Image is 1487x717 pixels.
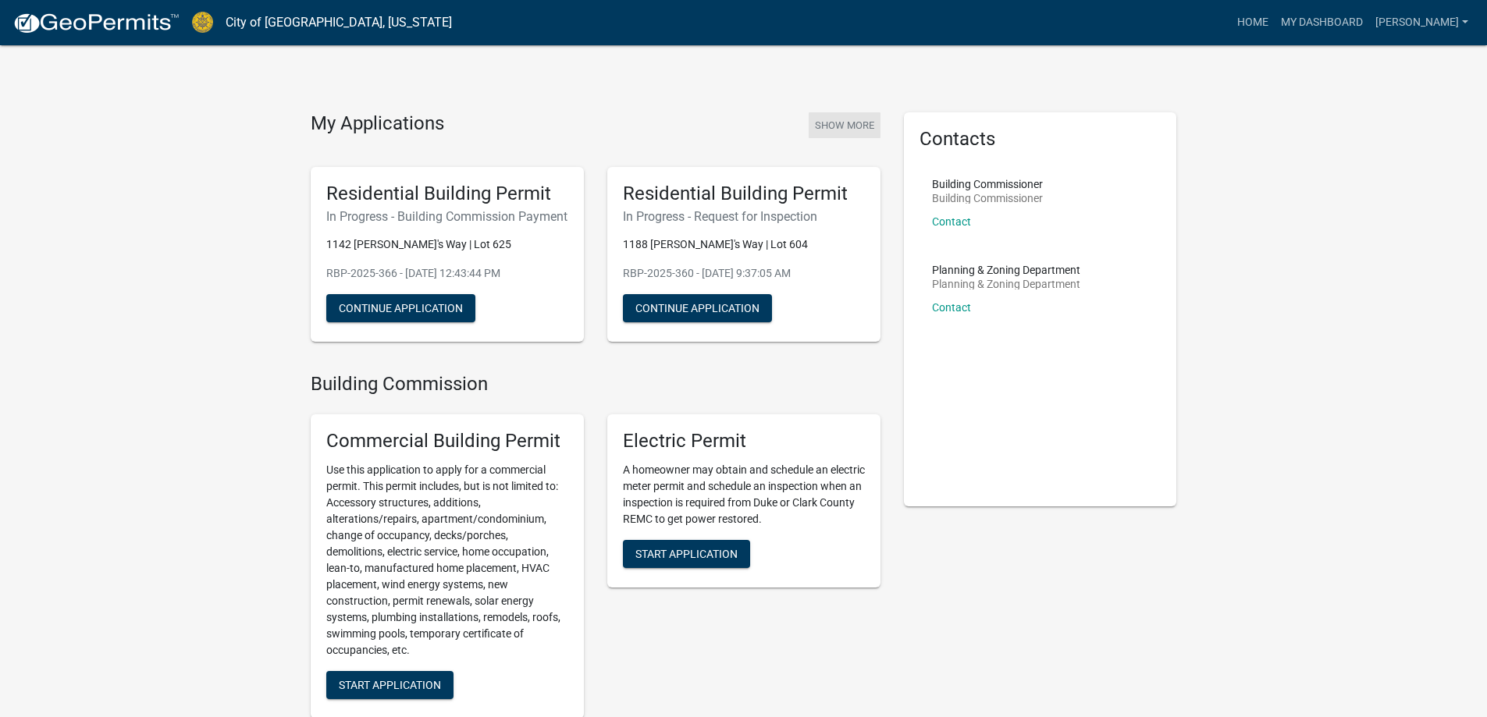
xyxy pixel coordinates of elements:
[326,430,568,453] h5: Commercial Building Permit
[932,301,971,314] a: Contact
[326,671,454,699] button: Start Application
[326,462,568,658] p: Use this application to apply for a commercial permit. This permit includes, but is not limited t...
[326,236,568,253] p: 1142 [PERSON_NAME]'s Way | Lot 625
[1369,8,1475,37] a: [PERSON_NAME]
[311,373,880,396] h4: Building Commission
[326,183,568,205] h5: Residential Building Permit
[226,9,452,36] a: City of [GEOGRAPHIC_DATA], [US_STATE]
[623,209,865,224] h6: In Progress - Request for Inspection
[932,179,1043,190] p: Building Commissioner
[932,193,1043,204] p: Building Commissioner
[635,548,738,560] span: Start Application
[1275,8,1369,37] a: My Dashboard
[1231,8,1275,37] a: Home
[623,462,865,527] p: A homeowner may obtain and schedule an electric meter permit and schedule an inspection when an i...
[311,112,444,136] h4: My Applications
[192,12,213,33] img: City of Jeffersonville, Indiana
[623,236,865,253] p: 1188 [PERSON_NAME]'s Way | Lot 604
[623,540,750,568] button: Start Application
[623,294,772,322] button: Continue Application
[809,112,880,138] button: Show More
[932,215,971,228] a: Contact
[623,430,865,453] h5: Electric Permit
[326,294,475,322] button: Continue Application
[932,264,1080,275] p: Planning & Zoning Department
[339,679,441,691] span: Start Application
[623,183,865,205] h5: Residential Building Permit
[932,279,1080,289] p: Planning & Zoning Department
[920,128,1161,151] h5: Contacts
[326,209,568,224] h6: In Progress - Building Commission Payment
[623,265,865,282] p: RBP-2025-360 - [DATE] 9:37:05 AM
[326,265,568,282] p: RBP-2025-366 - [DATE] 12:43:44 PM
